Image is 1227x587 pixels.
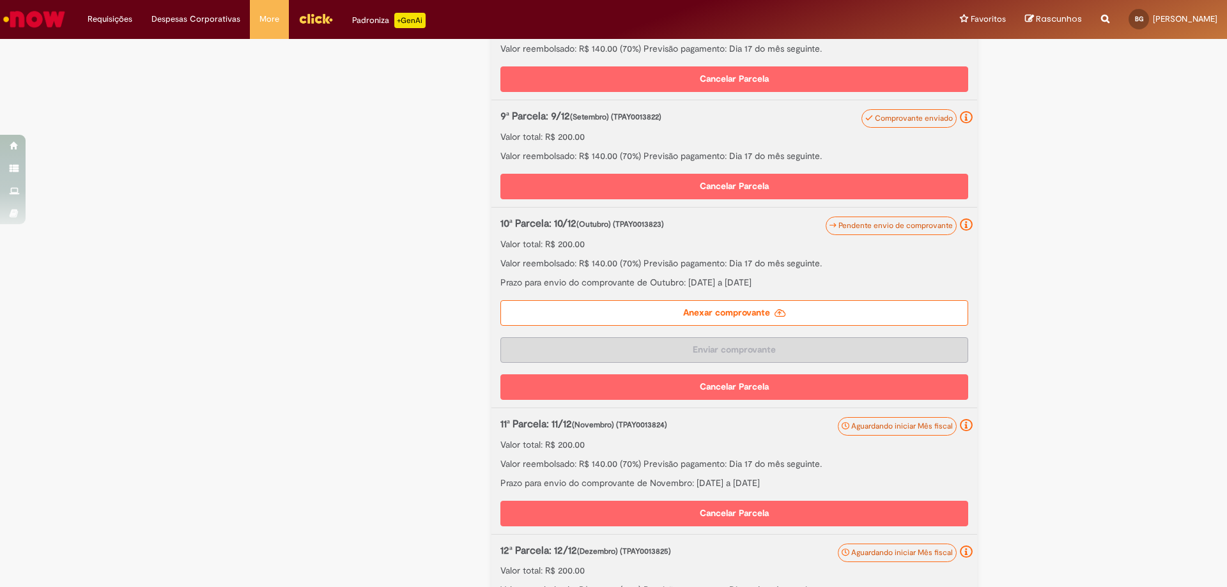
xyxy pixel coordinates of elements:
[577,546,671,556] span: (Dezembro) (TPAY0013825)
[500,174,968,199] button: Cancelar Parcela
[971,13,1006,26] span: Favoritos
[500,149,968,162] p: Valor reembolsado: R$ 140.00 (70%) Previsão pagamento: Dia 17 do mês seguinte.
[500,457,968,470] p: Valor reembolsado: R$ 140.00 (70%) Previsão pagamento: Dia 17 do mês seguinte.
[500,42,968,55] p: Valor reembolsado: R$ 140.00 (70%) Previsão pagamento: Dia 17 do mês seguinte.
[500,66,968,92] button: Cancelar Parcela
[1036,13,1082,25] span: Rascunhos
[500,438,968,451] p: Valor total: R$ 200.00
[500,476,968,489] p: Prazo para envio do comprovante de Novembro: [DATE] a [DATE]
[960,111,973,124] i: Seu comprovante foi enviado e recebido pelo now. Para folha Ambev: passará para aprovação de seu ...
[500,130,968,143] p: Valor total: R$ 200.00
[151,13,240,26] span: Despesas Corporativas
[1025,13,1082,26] a: Rascunhos
[500,238,968,250] p: Valor total: R$ 200.00
[960,218,973,231] i: Seu reembolso está pendente de envio do comprovante, deve ser feito até o último dia do mês atual...
[570,112,661,122] span: (Setembro) (TPAY0013822)
[500,544,901,558] p: 12ª Parcela: 12/12
[851,421,953,431] span: Aguardando iniciar Mês fiscal
[500,257,968,270] p: Valor reembolsado: R$ 140.00 (70%) Previsão pagamento: Dia 17 do mês seguinte.
[352,13,426,28] div: Padroniza
[88,13,132,26] span: Requisições
[394,13,426,28] p: +GenAi
[500,564,968,577] p: Valor total: R$ 200.00
[572,420,667,430] span: (Novembro) (TPAY0013824)
[500,109,901,124] p: 9ª Parcela: 9/12
[500,217,901,231] p: 10ª Parcela: 10/12
[1153,13,1217,24] span: [PERSON_NAME]
[500,501,968,526] button: Cancelar Parcela
[298,9,333,28] img: click_logo_yellow_360x200.png
[1135,15,1143,23] span: BG
[500,300,968,326] label: Anexar comprovante
[875,113,953,123] span: Comprovante enviado
[576,219,664,229] span: (Outubro) (TPAY0013823)
[1,6,67,32] img: ServiceNow
[259,13,279,26] span: More
[500,276,968,289] p: Prazo para envio do comprovante de Outubro: [DATE] a [DATE]
[838,220,953,231] span: Pendente envio de comprovante
[960,545,973,558] i: Aguardando iniciar o mês referente cadastrado para envio do comprovante. Não é permitido envio an...
[500,417,901,432] p: 11ª Parcela: 11/12
[851,547,953,558] span: Aguardando iniciar Mês fiscal
[960,419,973,432] i: Aguardando iniciar o mês referente cadastrado para envio do comprovante. Não é permitido envio an...
[500,374,968,400] button: Cancelar Parcela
